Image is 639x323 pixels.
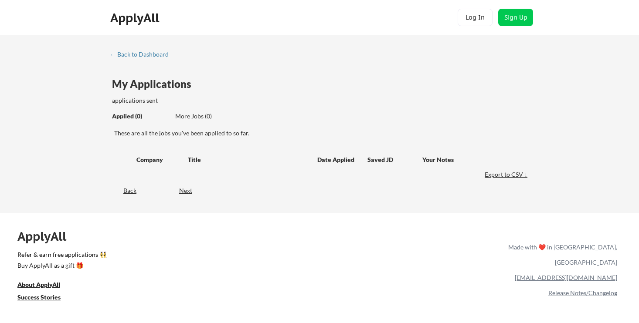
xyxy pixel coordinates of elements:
[515,274,617,281] a: [EMAIL_ADDRESS][DOMAIN_NAME]
[17,293,72,303] a: Success Stories
[548,289,617,296] a: Release Notes/Changelog
[175,112,239,121] div: These are job applications we think you'd be a good fit for, but couldn't apply you to automatica...
[112,112,169,121] div: Applied (0)
[17,229,76,244] div: ApplyAll
[110,51,175,57] div: ← Back to Dashboard
[110,51,175,60] a: ← Back to Dashboard
[114,129,530,138] div: These are all the jobs you've been applied to so far.
[17,280,72,291] a: About ApplyAll
[175,112,239,121] div: More Jobs (0)
[179,186,202,195] div: Next
[188,155,309,164] div: Title
[498,9,533,26] button: Sign Up
[17,261,105,272] a: Buy ApplyAll as a gift 🎁
[458,9,493,26] button: Log In
[367,151,422,167] div: Saved JD
[112,79,198,89] div: My Applications
[112,112,169,121] div: These are all the jobs you've been applied to so far.
[485,170,530,179] div: Export to CSV ↓
[112,96,281,105] div: applications sent
[110,186,136,195] div: Back
[317,155,356,164] div: Date Applied
[17,293,61,301] u: Success Stories
[136,155,180,164] div: Company
[505,239,617,270] div: Made with ❤️ in [GEOGRAPHIC_DATA], [GEOGRAPHIC_DATA]
[17,281,60,288] u: About ApplyAll
[422,155,522,164] div: Your Notes
[17,262,105,269] div: Buy ApplyAll as a gift 🎁
[17,252,326,261] a: Refer & earn free applications 👯‍♀️
[110,10,162,25] div: ApplyAll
